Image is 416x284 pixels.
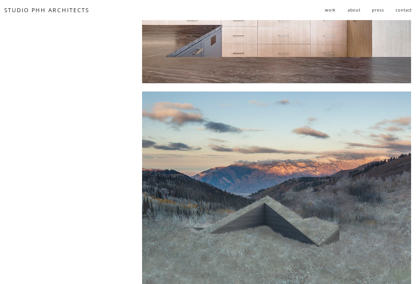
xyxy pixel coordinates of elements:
[372,5,384,16] a: press
[4,6,89,14] a: STUDIO PHH ARCHITECTS
[348,5,360,16] a: about
[325,5,336,15] span: work
[325,5,336,16] a: folder dropdown
[396,5,412,16] a: contact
